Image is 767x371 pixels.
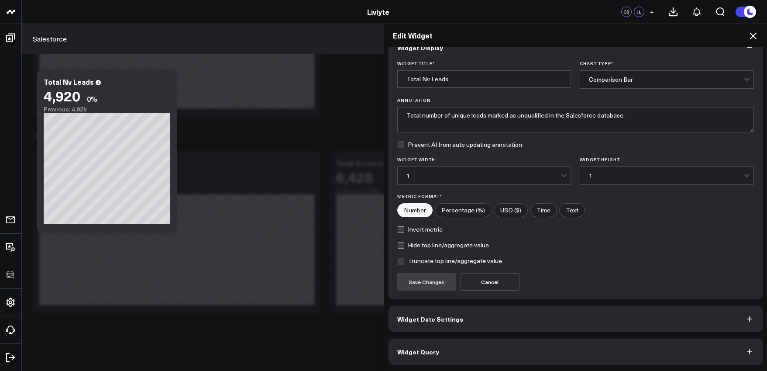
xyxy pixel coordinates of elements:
[580,61,754,66] label: Chart Type *
[494,203,528,217] label: USD ($)
[397,203,433,217] label: Number
[634,7,644,17] div: JL
[647,7,657,17] button: +
[461,273,519,291] button: Cancel
[393,31,759,40] h2: Edit Widget
[397,348,439,355] span: Widget Query
[530,203,557,217] label: Time
[397,97,754,103] label: Annotation
[397,226,443,233] label: Invert metric
[406,172,561,179] div: 1
[397,194,754,199] label: Metric Format*
[397,316,463,322] span: Widget Date Settings
[397,70,571,88] input: Enter your widget title
[397,107,754,132] textarea: Total number of unique leads marked as unqualified in the Salesforce database.
[589,76,744,83] div: Comparison Bar
[397,44,443,51] span: Widget Display
[397,257,502,264] label: Truncate top line/aggregate value
[397,61,571,66] label: Widget Title *
[397,141,522,148] label: Prevent AI from auto updating annotation
[397,273,456,291] button: Save Changes
[580,157,754,162] label: Widget Height
[389,306,763,332] button: Widget Date Settings
[397,242,489,249] label: Hide top line/aggregate value
[389,339,763,365] button: Widget Query
[559,203,585,217] label: Text
[621,7,632,17] div: CS
[589,172,744,179] div: 1
[389,35,763,61] button: Widget Display
[435,203,492,217] label: Percentage (%)
[367,7,389,17] a: Livlyte
[397,157,571,162] label: Widget Width
[650,9,654,15] span: +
